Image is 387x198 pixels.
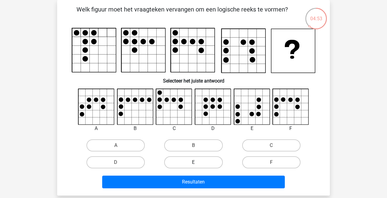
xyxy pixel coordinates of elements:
[67,5,298,23] p: Welk figuur moet het vraagteken vervangen om een logische reeks te vormen?
[67,73,320,84] h6: Selecteer het juiste antwoord
[190,125,236,132] div: D
[73,125,119,132] div: A
[86,139,145,151] label: A
[151,125,197,132] div: C
[102,176,285,188] button: Resultaten
[305,7,327,22] div: 04:53
[229,125,275,132] div: E
[242,139,301,151] label: C
[268,125,314,132] div: F
[164,156,223,168] label: E
[86,156,145,168] label: D
[112,125,158,132] div: B
[242,156,301,168] label: F
[164,139,223,151] label: B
